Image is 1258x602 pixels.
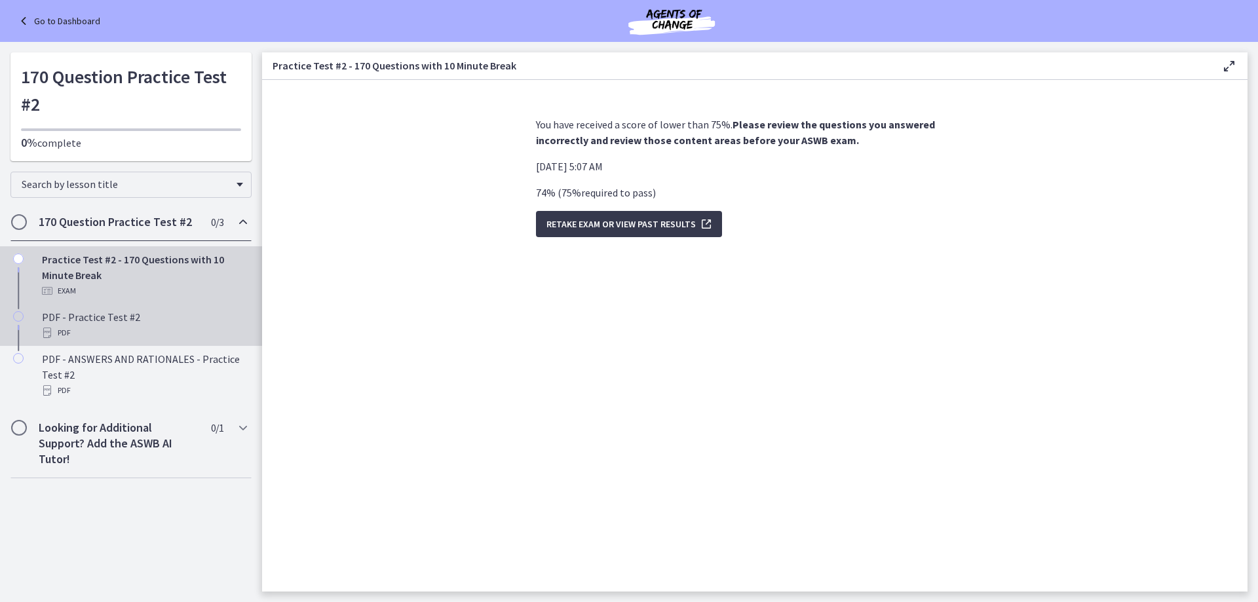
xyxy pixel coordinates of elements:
[39,214,199,230] h2: 170 Question Practice Test #2
[211,214,223,230] span: 0 / 3
[21,135,37,150] span: 0%
[546,216,696,232] span: Retake Exam OR View Past Results
[593,5,750,37] img: Agents of Change
[16,13,100,29] a: Go to Dashboard
[42,325,246,341] div: PDF
[21,63,241,118] h1: 170 Question Practice Test #2
[10,172,252,198] div: Search by lesson title
[211,420,223,436] span: 0 / 1
[536,211,722,237] button: Retake Exam OR View Past Results
[42,309,246,341] div: PDF - Practice Test #2
[39,420,199,467] h2: Looking for Additional Support? Add the ASWB AI Tutor!
[42,383,246,398] div: PDF
[536,186,656,199] span: 74 % ( 75 % required to pass )
[42,351,246,398] div: PDF - ANSWERS AND RATIONALES - Practice Test #2
[536,117,974,148] p: You have received a score of lower than 75%.
[536,118,935,147] strong: Please review the questions you answered incorrectly and review those content areas before your A...
[21,135,241,151] p: complete
[22,178,230,191] span: Search by lesson title
[42,283,246,299] div: Exam
[42,252,246,299] div: Practice Test #2 - 170 Questions with 10 Minute Break
[536,160,603,173] span: [DATE] 5:07 AM
[273,58,1200,73] h3: Practice Test #2 - 170 Questions with 10 Minute Break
